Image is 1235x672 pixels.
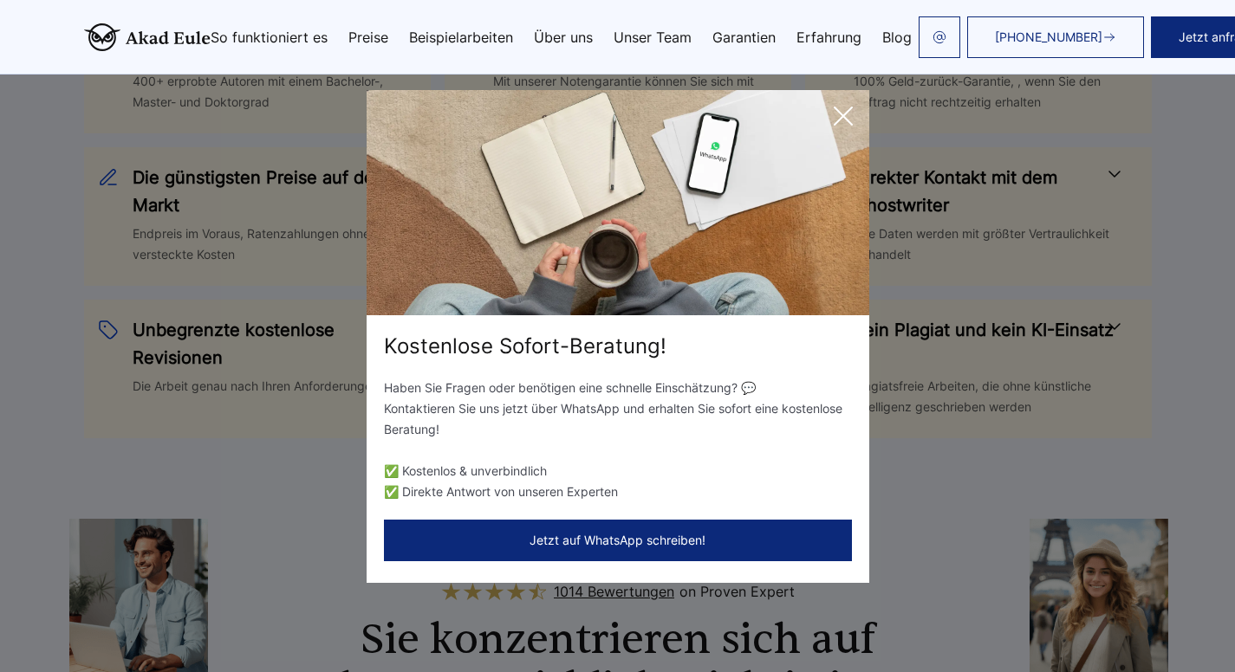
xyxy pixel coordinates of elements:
li: ✅ Direkte Antwort von unseren Experten [384,481,852,502]
a: [PHONE_NUMBER] [967,16,1144,58]
a: Beispielarbeiten [409,30,513,44]
img: exit [367,90,869,315]
button: Jetzt auf WhatsApp schreiben! [384,520,852,561]
a: Erfahrung [796,30,861,44]
a: Unser Team [614,30,692,44]
a: Preise [348,30,388,44]
span: [PHONE_NUMBER] [995,30,1102,44]
a: Über uns [534,30,593,44]
a: Blog [882,30,912,44]
a: So funktioniert es [211,30,328,44]
p: Haben Sie Fragen oder benötigen eine schnelle Einschätzung? 💬 Kontaktieren Sie uns jetzt über Wha... [384,378,852,440]
a: Garantien [712,30,776,44]
div: Kostenlose Sofort-Beratung! [367,333,869,360]
img: email [933,30,946,44]
img: logo [84,23,211,51]
li: ✅ Kostenlos & unverbindlich [384,461,852,481]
